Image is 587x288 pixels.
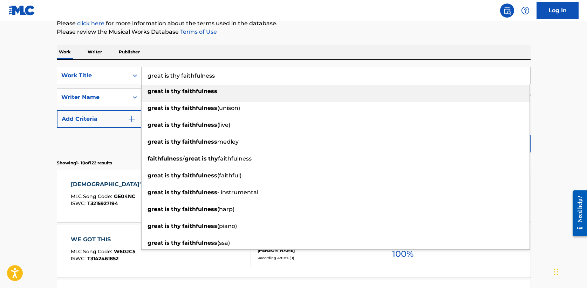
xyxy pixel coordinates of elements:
strong: faithfulness [182,189,217,196]
strong: is [165,122,170,128]
span: T3215927194 [87,200,118,207]
div: [PERSON_NAME] [258,247,363,254]
strong: thy [171,223,181,229]
div: Help [518,4,532,18]
div: Writer Name [61,93,124,102]
span: W60JC5 [114,248,135,255]
strong: faithfulness [182,240,217,246]
span: (piano) [217,223,237,229]
strong: is [202,155,207,162]
span: GE04NC [114,193,135,199]
a: Public Search [500,4,514,18]
button: Add Criteria [57,110,142,128]
span: MLC Song Code : [71,248,114,255]
strong: great [148,172,163,179]
strong: great [148,189,163,196]
strong: faithfulness [182,223,217,229]
strong: thy [171,189,181,196]
p: Writer [86,45,104,59]
img: search [503,6,511,15]
a: click here [77,20,104,27]
strong: is [165,172,170,179]
div: [DEMOGRAPHIC_DATA]'S GOT ME [71,180,173,189]
strong: great [148,88,163,94]
form: Search Form [57,67,531,156]
img: MLC Logo [8,5,35,15]
strong: is [165,138,170,145]
span: ISWC : [71,200,87,207]
p: Publisher [117,45,142,59]
strong: is [165,206,170,212]
strong: is [165,105,170,111]
span: medley [217,138,239,145]
p: Please for more information about the terms used in the database. [57,19,531,28]
a: Terms of Use [179,28,217,35]
strong: thy [171,138,181,145]
strong: is [165,223,170,229]
div: Drag [554,261,558,282]
strong: great [148,122,163,128]
span: T3142461852 [87,255,118,262]
span: (faithful) [217,172,241,179]
iframe: Resource Center [567,185,587,242]
strong: thy [171,122,181,128]
span: ISWC : [71,255,87,262]
strong: thy [171,88,181,94]
span: faithfulness [218,155,252,162]
strong: great [148,223,163,229]
img: 9d2ae6d4665cec9f34b9.svg [128,115,136,123]
strong: thy [171,240,181,246]
strong: is [165,88,170,94]
p: Work [57,45,73,59]
strong: thy [171,172,181,179]
span: / [183,155,185,162]
strong: faithfulness [148,155,183,162]
a: Log In [537,2,579,19]
strong: faithfulness [182,138,217,145]
a: [DEMOGRAPHIC_DATA]'S GOT MEMLC Song Code:GE04NCISWC:T3215927194Writers (1)[PERSON_NAME]Recording ... [57,170,531,222]
strong: faithfulness [182,88,217,94]
strong: faithfulness [182,172,217,179]
p: Please review the Musical Works Database [57,28,531,36]
p: Showing 1 - 10 of 122 results [57,160,112,166]
strong: great [185,155,200,162]
strong: thy [171,206,181,212]
img: help [521,6,530,15]
strong: faithfulness [182,105,217,111]
span: (harp) [217,206,234,212]
strong: thy [208,155,218,162]
iframe: Chat Widget [552,254,587,288]
strong: faithfulness [182,122,217,128]
span: (unison) [217,105,240,111]
span: MLC Song Code : [71,193,114,199]
span: - instrumental [217,189,258,196]
strong: is [165,189,170,196]
a: WE GOT THISMLC Song Code:W60JC5ISWC:T3142461852Writers (1)[PERSON_NAME]Recording Artists (0)Total... [57,225,531,277]
span: 100 % [392,248,414,260]
div: WE GOT THIS [71,235,135,244]
span: (live) [217,122,230,128]
strong: great [148,206,163,212]
strong: great [148,138,163,145]
strong: is [165,240,170,246]
strong: faithfulness [182,206,217,212]
strong: thy [171,105,181,111]
span: (ssa) [217,240,230,246]
strong: great [148,105,163,111]
div: Recording Artists ( 0 ) [258,255,363,261]
div: Work Title [61,71,124,80]
strong: great [148,240,163,246]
